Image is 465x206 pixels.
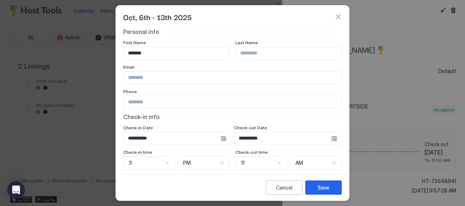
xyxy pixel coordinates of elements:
[7,181,25,199] div: Open Intercom Messenger
[123,125,153,130] span: Check-in Date
[129,160,132,166] span: 3
[318,184,329,191] div: Save
[124,132,220,145] input: Input Field
[266,180,302,195] button: Cancel
[123,149,152,155] span: Check-in time
[234,125,267,130] span: Check-out Date
[235,149,268,155] span: Check-out time
[124,96,341,108] input: Input Field
[123,40,146,45] span: First Name
[123,113,160,121] span: Check-in info
[235,40,258,45] span: Last Name
[276,184,292,191] div: Cancel
[236,47,341,60] input: Input Field
[123,64,135,70] span: Email
[241,160,245,166] span: 11
[234,132,331,145] input: Input Field
[123,28,159,35] span: Personal info
[295,160,303,166] span: AM
[124,72,341,84] input: Input Field
[305,180,342,195] button: Save
[123,11,192,22] span: Oct, 6th - 13th 2025
[183,160,191,166] span: PM
[123,89,137,94] span: Phone
[124,47,229,60] input: Input Field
